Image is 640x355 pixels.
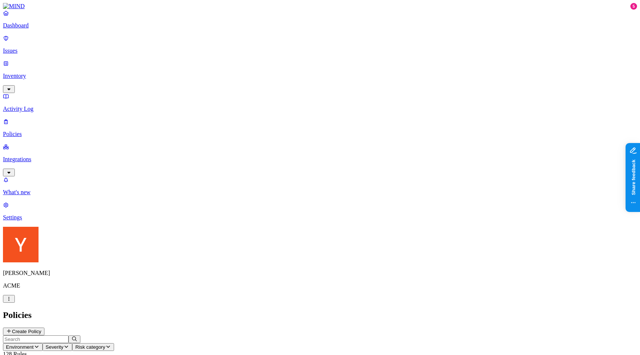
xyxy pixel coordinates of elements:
a: Integrations [3,143,637,175]
img: Yoav Shaked [3,227,39,262]
input: Search [3,335,69,343]
p: Dashboard [3,22,637,29]
p: Inventory [3,73,637,79]
p: [PERSON_NAME] [3,270,637,276]
div: 5 [630,3,637,10]
a: Dashboard [3,10,637,29]
p: Activity Log [3,106,637,112]
a: Issues [3,35,637,54]
button: Create Policy [3,328,44,335]
p: Integrations [3,156,637,163]
a: Inventory [3,60,637,92]
p: Settings [3,214,637,221]
p: ACME [3,282,637,289]
p: Policies [3,131,637,137]
p: What's new [3,189,637,196]
h2: Policies [3,310,637,320]
span: Environment [6,344,34,350]
span: Severity [46,344,63,350]
img: MIND [3,3,25,10]
a: What's new [3,176,637,196]
a: MIND [3,3,637,10]
span: Risk category [75,344,105,350]
p: Issues [3,47,637,54]
a: Activity Log [3,93,637,112]
a: Policies [3,118,637,137]
a: Settings [3,202,637,221]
